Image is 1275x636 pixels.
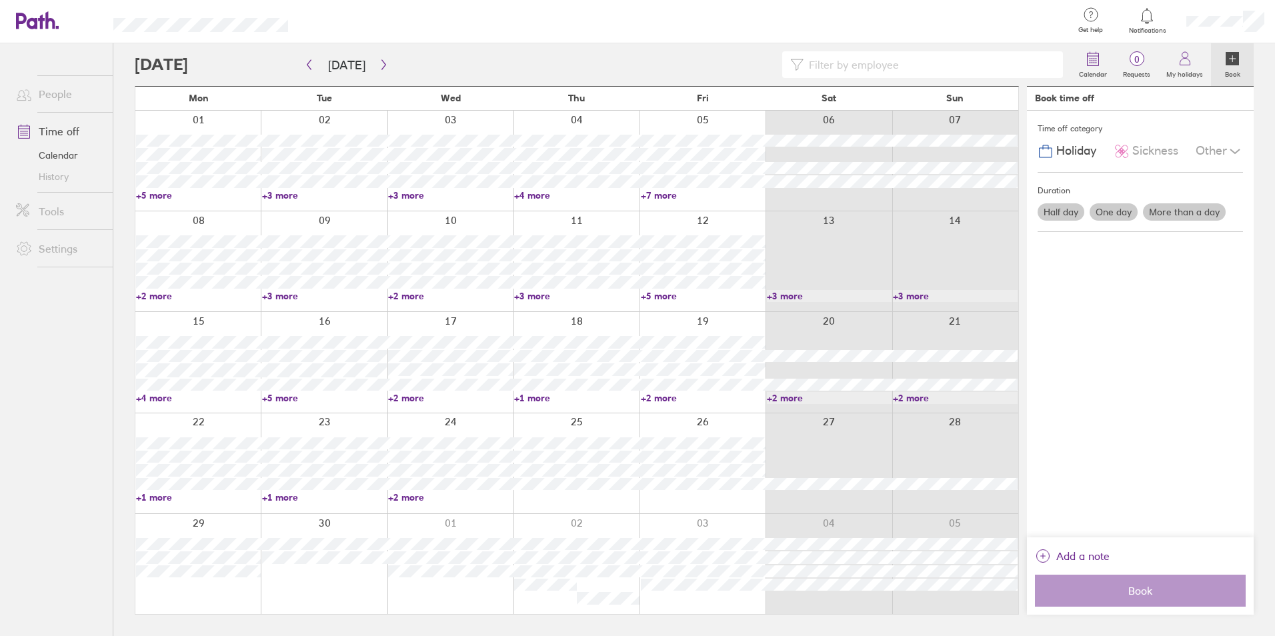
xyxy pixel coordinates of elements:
span: Sickness [1132,144,1178,158]
label: More than a day [1143,203,1226,221]
a: +2 more [388,290,513,302]
label: Requests [1115,67,1158,79]
a: Book [1211,43,1254,86]
a: +2 more [893,392,1018,404]
button: Book [1035,575,1246,607]
a: Time off [5,118,113,145]
a: +2 more [641,392,766,404]
label: Calendar [1071,67,1115,79]
a: +7 more [641,189,766,201]
a: +3 more [262,290,387,302]
button: [DATE] [317,54,376,76]
a: +3 more [262,189,387,201]
a: Calendar [1071,43,1115,86]
a: +4 more [514,189,639,201]
label: One day [1090,203,1138,221]
a: +1 more [262,491,387,503]
span: 0 [1115,54,1158,65]
span: Sat [822,93,836,103]
span: Thu [568,93,585,103]
a: +3 more [514,290,639,302]
span: Book [1044,585,1236,597]
a: +1 more [514,392,639,404]
a: +5 more [262,392,387,404]
a: +3 more [767,290,892,302]
div: Other [1196,139,1243,164]
div: Duration [1038,181,1243,201]
a: +5 more [136,189,261,201]
a: +3 more [893,290,1018,302]
label: Book [1217,67,1248,79]
a: +5 more [641,290,766,302]
a: 0Requests [1115,43,1158,86]
span: Tue [317,93,332,103]
a: +1 more [136,491,261,503]
a: People [5,81,113,107]
span: Sun [946,93,964,103]
a: +2 more [388,392,513,404]
span: Holiday [1056,144,1096,158]
label: My holidays [1158,67,1211,79]
label: Half day [1038,203,1084,221]
a: +4 more [136,392,261,404]
div: Time off category [1038,119,1243,139]
a: Notifications [1126,7,1169,35]
div: Book time off [1035,93,1094,103]
a: My holidays [1158,43,1211,86]
span: Add a note [1056,545,1110,567]
input: Filter by employee [804,52,1055,77]
a: History [5,166,113,187]
a: +2 more [136,290,261,302]
button: Add a note [1035,545,1110,567]
a: Settings [5,235,113,262]
a: +3 more [388,189,513,201]
span: Get help [1069,26,1112,34]
span: Wed [441,93,461,103]
span: Fri [697,93,709,103]
a: Tools [5,198,113,225]
a: +2 more [767,392,892,404]
a: +2 more [388,491,513,503]
a: Calendar [5,145,113,166]
span: Notifications [1126,27,1169,35]
span: Mon [189,93,209,103]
